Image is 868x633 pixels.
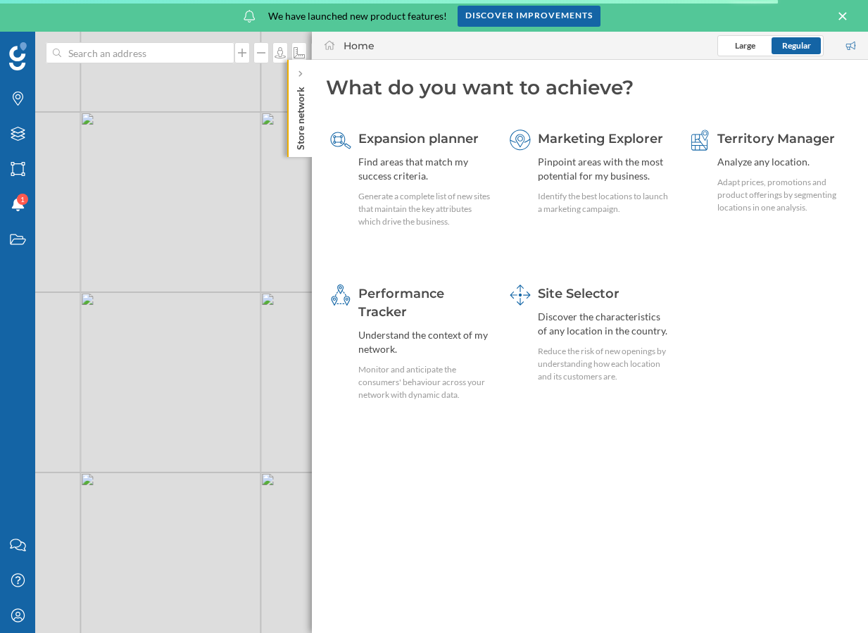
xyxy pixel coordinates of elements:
div: Monitor and anticipate the consumers' behaviour across your network with dynamic data. [358,363,491,401]
span: 1 [20,192,25,206]
p: Store network [294,81,308,150]
div: Generate a complete list of new sites that maintain the key attributes which drive the business. [358,190,491,228]
div: Find areas that match my success criteria. [358,155,491,183]
span: Expansion planner [358,131,479,146]
span: We have launched new product features! [268,9,447,23]
div: Reduce the risk of new openings by understanding how each location and its customers are. [538,345,670,383]
div: Adapt prices, promotions and product offerings by segmenting locations in one analysis. [717,176,850,214]
span: Large [735,40,755,51]
span: Regular [782,40,811,51]
div: Home [344,39,375,53]
img: dashboards-manager.svg [510,284,531,306]
div: Identify the best locations to launch a marketing campaign. [538,190,670,215]
span: Performance Tracker [358,286,444,320]
span: Territory Manager [717,131,835,146]
span: Site Selector [538,286,619,301]
img: search-areas.svg [330,130,351,151]
div: Analyze any location. [717,155,850,169]
span: Marketing Explorer [538,131,663,146]
img: territory-manager.svg [689,130,710,151]
img: Geoblink Logo [9,42,27,70]
div: Pinpoint areas with the most potential for my business. [538,155,670,183]
div: What do you want to achieve? [326,74,854,101]
img: monitoring-360.svg [330,284,351,306]
img: explorer.svg [510,130,531,151]
div: Discover the characteristics of any location in the country. [538,310,670,338]
div: Understand the context of my network. [358,328,491,356]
